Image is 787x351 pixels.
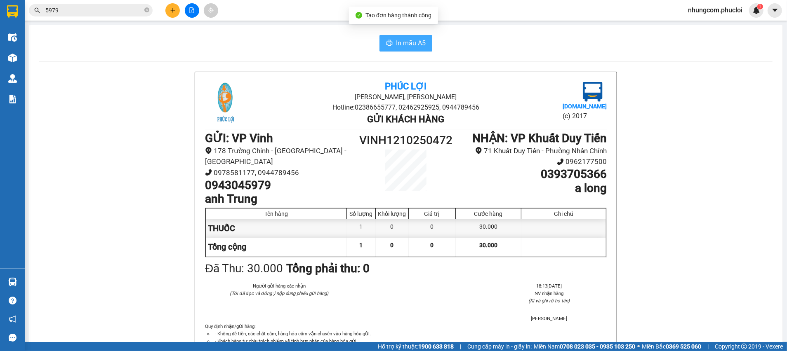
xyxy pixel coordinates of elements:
[771,7,779,14] span: caret-down
[8,33,17,42] img: warehouse-icon
[385,81,426,91] b: Phúc Lợi
[45,6,143,15] input: Tìm tên, số ĐT hoặc mã đơn
[557,158,564,165] span: phone
[472,131,607,145] b: NHẬN : VP Khuất Duy Tiến
[456,167,607,181] h1: 0393705366
[467,342,532,351] span: Cung cấp máy in - giấy in:
[456,156,607,167] li: 0962177500
[359,242,363,248] span: 1
[9,315,16,323] span: notification
[230,290,328,296] i: (Tôi đã đọc và đồng ý nộp dung phiếu gửi hàng)
[768,3,782,18] button: caret-down
[8,74,17,83] img: warehouse-icon
[707,342,709,351] span: |
[205,260,283,278] div: Đã Thu : 30.000
[759,4,761,9] span: 1
[456,219,521,238] div: 30.000
[666,343,701,350] strong: 0369 525 060
[378,342,454,351] span: Hỗ trợ kỹ thuật:
[221,282,337,290] li: Người gửi hàng xác nhận
[479,242,497,248] span: 30.000
[286,262,370,275] b: Tổng phải thu: 0
[411,211,453,217] div: Giá trị
[741,344,747,349] span: copyright
[205,82,246,123] img: logo.jpg
[409,219,456,238] div: 0
[205,145,356,167] li: 178 Trường Chinh - [GEOGRAPHIC_DATA] - [GEOGRAPHIC_DATA]
[272,102,540,112] li: Hotline: 02386655777, 02462925925, 0944789456
[189,7,195,13] span: file-add
[185,3,199,18] button: file-add
[386,40,393,47] span: printer
[208,7,214,13] span: aim
[753,7,760,14] img: icon-new-feature
[349,211,373,217] div: Số lượng
[492,290,607,297] li: NV nhận hàng
[205,178,356,192] h1: 0943045979
[396,38,426,48] span: In mẫu A5
[7,5,18,18] img: logo-vxr
[460,342,461,351] span: |
[492,282,607,290] li: 18:13[DATE]
[205,131,273,145] b: GỬI : VP Vinh
[376,219,409,238] div: 0
[528,298,570,304] i: (Kí và ghi rõ họ tên)
[456,145,607,157] li: 71 Khuất Duy Tiến - Phường Nhân Chính
[367,114,444,124] b: Gửi khách hàng
[8,54,17,62] img: warehouse-icon
[170,7,176,13] span: plus
[206,219,347,238] div: THUỐC
[492,315,607,322] li: [PERSON_NAME]
[390,242,393,248] span: 0
[205,147,212,154] span: environment
[642,342,701,351] span: Miền Bắc
[456,181,607,195] h1: a long
[8,278,17,286] img: warehouse-icon
[272,92,540,102] li: [PERSON_NAME], [PERSON_NAME]
[356,12,362,19] span: check-circle
[205,192,356,206] h1: anh Trung
[205,169,212,176] span: phone
[379,35,432,51] button: printerIn mẫu A5
[165,3,180,18] button: plus
[637,345,640,348] span: ⚪️
[757,4,763,9] sup: 1
[365,12,431,19] span: Tạo đơn hàng thành công
[523,211,604,217] div: Ghi chú
[430,242,434,248] span: 0
[9,297,16,304] span: question-circle
[458,211,519,217] div: Cước hàng
[563,111,607,121] li: (c) 2017
[213,330,607,337] li: - Không để tiền, các chất cấm, hàng hóa cấm vận chuyển vào hàng hóa gửi.
[378,211,406,217] div: Khối lượng
[208,242,246,252] span: Tổng cộng
[681,5,749,15] span: nhungcom.phucloi
[204,3,218,18] button: aim
[9,334,16,342] span: message
[347,219,376,238] div: 1
[418,343,454,350] strong: 1900 633 818
[356,131,456,150] h1: VINH1210250472
[563,103,607,110] b: [DOMAIN_NAME]
[208,211,344,217] div: Tên hàng
[475,147,482,154] span: environment
[144,7,149,14] span: close-circle
[583,82,603,102] img: logo.jpg
[534,342,635,351] span: Miền Nam
[213,337,607,345] li: - Khách hàng tự chịu trách nhiệm về tính hợp pháp của hàng hóa gửi.
[144,7,149,12] span: close-circle
[8,95,17,103] img: solution-icon
[205,167,356,178] li: 0978581177, 0944789456
[560,343,635,350] strong: 0708 023 035 - 0935 103 250
[34,7,40,13] span: search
